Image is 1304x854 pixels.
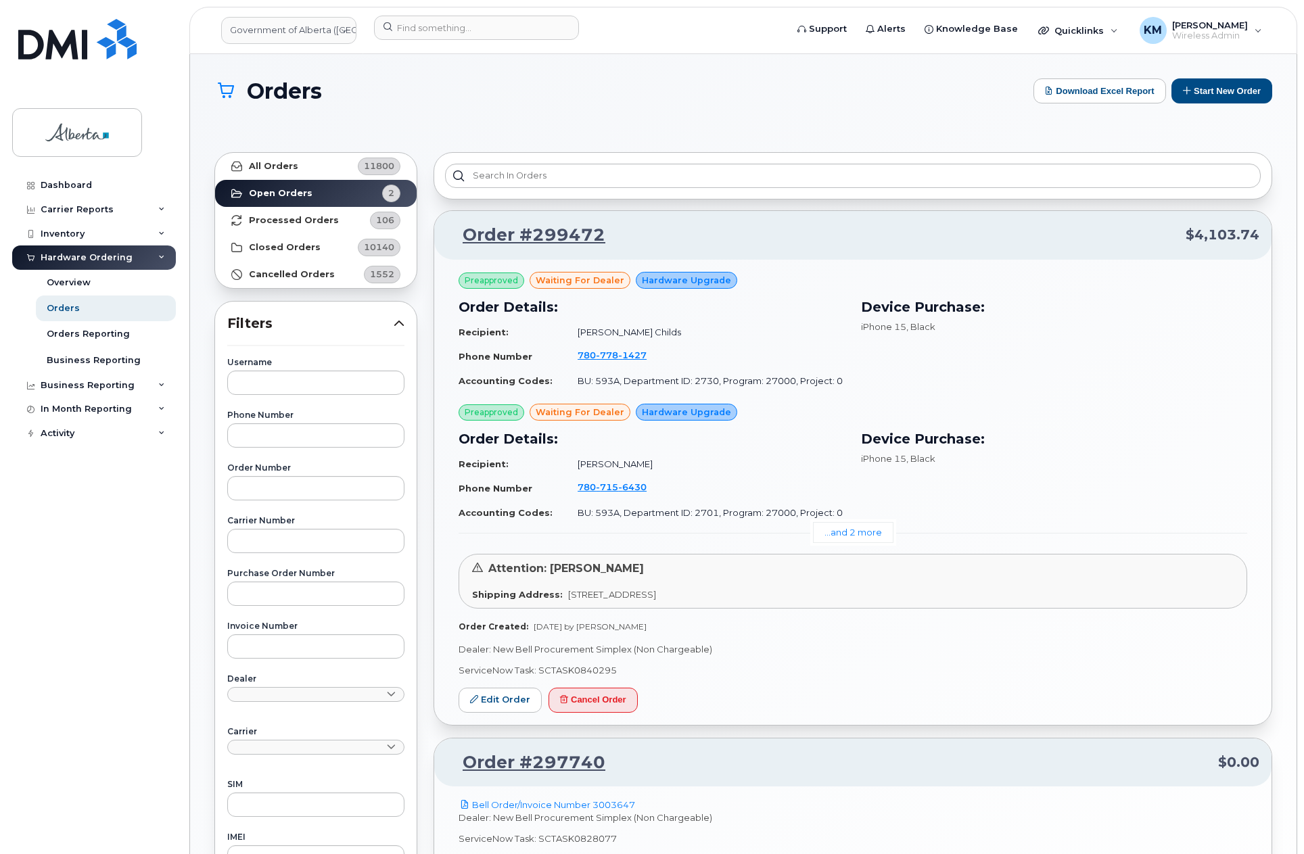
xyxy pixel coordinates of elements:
a: Closed Orders10140 [215,234,417,261]
span: 2 [388,187,394,199]
p: Dealer: New Bell Procurement Simplex (Non Chargeable) [459,643,1247,656]
a: Edit Order [459,688,542,713]
span: waiting for dealer [536,274,624,287]
a: Order #297740 [446,751,605,775]
span: , Black [906,321,935,332]
span: 715 [596,481,618,492]
span: Preapproved [465,406,518,419]
p: ServiceNow Task: SCTASK0828077 [459,832,1247,845]
a: All Orders11800 [215,153,417,180]
span: 10140 [364,241,394,254]
span: 106 [376,214,394,227]
strong: Accounting Codes: [459,375,553,386]
button: Start New Order [1171,78,1272,103]
span: iPhone 15 [861,321,906,332]
label: Order Number [227,464,404,472]
a: ...and 2 more [813,522,893,543]
label: Username [227,358,404,366]
p: ServiceNow Task: SCTASK0840295 [459,664,1247,677]
span: 11800 [364,160,394,172]
span: 778 [596,350,618,360]
h3: Order Details: [459,297,845,317]
label: Invoice Number [227,622,404,630]
strong: Cancelled Orders [249,269,335,280]
td: [PERSON_NAME] [565,452,845,476]
td: BU: 593A, Department ID: 2730, Program: 27000, Project: 0 [565,369,845,393]
strong: Phone Number [459,351,532,362]
a: 7807156430 [578,481,663,492]
strong: Closed Orders [249,242,321,253]
span: [STREET_ADDRESS] [568,589,656,600]
strong: Recipient: [459,327,509,337]
a: Processed Orders106 [215,207,417,234]
h3: Device Purchase: [861,297,1247,317]
span: [DATE] by [PERSON_NAME] [534,621,647,632]
p: Dealer: New Bell Procurement Simplex (Non Chargeable) [459,811,1247,824]
a: Order #299472 [446,223,605,247]
button: Download Excel Report [1033,78,1166,103]
label: Purchase Order Number [227,569,404,577]
strong: Processed Orders [249,215,339,226]
label: Dealer [227,675,404,683]
span: iPhone 15 [861,453,906,464]
strong: Open Orders [249,188,312,199]
strong: Shipping Address: [472,589,563,600]
span: Attention: [PERSON_NAME] [488,562,644,575]
strong: Order Created: [459,621,528,632]
strong: All Orders [249,161,298,172]
strong: Recipient: [459,458,509,469]
a: 7807781427 [578,350,663,360]
span: Preapproved [465,275,518,287]
span: waiting for dealer [536,406,624,419]
span: Hardware Upgrade [642,274,731,287]
span: $4,103.74 [1186,225,1259,245]
span: 780 [578,481,647,492]
span: 6430 [618,481,647,492]
span: $0.00 [1218,753,1259,772]
input: Search in orders [445,164,1261,188]
label: Phone Number [227,411,404,419]
span: 1552 [370,268,394,281]
span: Orders [247,79,322,103]
span: Hardware Upgrade [642,406,731,419]
label: IMEI [227,833,404,841]
a: Bell Order/Invoice Number 3003647 [459,799,635,810]
a: Open Orders2 [215,180,417,207]
label: Carrier Number [227,517,404,525]
label: SIM [227,780,404,788]
label: Carrier [227,728,404,736]
span: , Black [906,453,935,464]
td: [PERSON_NAME] Childs [565,321,845,344]
span: 780 [578,350,647,360]
a: Cancelled Orders1552 [215,261,417,288]
button: Cancel Order [549,688,638,713]
td: BU: 593A, Department ID: 2701, Program: 27000, Project: 0 [565,501,845,525]
h3: Device Purchase: [861,429,1247,449]
span: 1427 [618,350,647,360]
span: Filters [227,314,394,333]
h3: Order Details: [459,429,845,449]
strong: Phone Number [459,483,532,494]
strong: Accounting Codes: [459,507,553,518]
